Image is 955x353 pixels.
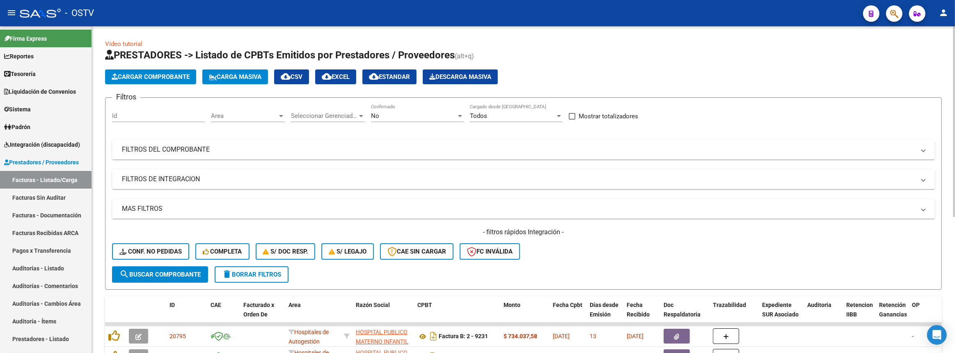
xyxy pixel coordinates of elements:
[119,271,201,278] span: Buscar Comprobante
[122,175,915,184] mat-panel-title: FILTROS DE INTEGRACION
[112,266,208,283] button: Buscar Comprobante
[195,243,250,260] button: Completa
[759,296,804,332] datatable-header-cell: Expediente SUR Asociado
[209,73,261,81] span: Carga Masiva
[356,302,390,308] span: Razón Social
[291,112,357,120] span: Seleccionar Gerenciador
[356,328,411,345] div: 30711560099
[460,243,520,260] button: FC Inválida
[215,266,289,283] button: Borrar Filtros
[627,302,650,318] span: Fecha Recibido
[281,73,302,81] span: CSV
[112,169,935,189] mat-expansion-panel-header: FILTROS DE INTEGRACION
[169,302,175,308] span: ID
[321,243,374,260] button: S/ legajo
[112,140,935,159] mat-expansion-panel-header: FILTROS DEL COMPROBANTE
[329,248,366,255] span: S/ legajo
[207,296,240,332] datatable-header-cell: CAE
[423,69,498,84] app-download-masive: Descarga masiva de comprobantes (adjuntos)
[664,302,701,318] span: Doc Respaldatoria
[876,296,909,332] datatable-header-cell: Retención Ganancias
[504,333,537,339] strong: $ 734.037,58
[105,40,142,48] a: Video tutorial
[7,8,16,18] mat-icon: menu
[166,296,207,332] datatable-header-cell: ID
[553,302,582,308] span: Fecha Cpbt
[939,8,948,18] mat-icon: person
[4,158,79,167] span: Prestadores / Proveedores
[586,296,623,332] datatable-header-cell: Días desde Emisión
[240,296,285,332] datatable-header-cell: Facturado x Orden De
[4,34,47,43] span: Firma Express
[912,333,914,339] span: -
[927,325,947,345] div: Open Intercom Messenger
[553,333,570,339] span: [DATE]
[211,302,221,308] span: CAE
[550,296,586,332] datatable-header-cell: Fecha Cpbt
[289,329,329,345] span: Hospitales de Autogestión
[879,302,907,318] span: Retención Ganancias
[243,302,274,318] span: Facturado x Orden De
[122,145,915,154] mat-panel-title: FILTROS DEL COMPROBANTE
[4,122,30,132] span: Padrón
[762,302,799,318] span: Expediente SUR Asociado
[417,302,432,308] span: CPBT
[455,52,474,60] span: (alt+q)
[627,333,644,339] span: [DATE]
[211,112,277,120] span: Area
[846,302,873,318] span: Retencion IIBB
[807,302,831,308] span: Auditoria
[804,296,843,332] datatable-header-cell: Auditoria
[369,73,410,81] span: Estandar
[105,49,455,61] span: PRESTADORES -> Listado de CPBTs Emitidos por Prestadores / Proveedores
[387,248,446,255] span: CAE SIN CARGAR
[112,228,935,237] h4: - filtros rápidos Integración -
[428,330,439,343] i: Descargar documento
[362,69,417,84] button: Estandar
[590,333,596,339] span: 13
[504,302,520,308] span: Monto
[710,296,759,332] datatable-header-cell: Trazabilidad
[590,302,618,318] span: Días desde Emisión
[112,91,140,103] h3: Filtros
[105,69,196,84] button: Cargar Comprobante
[843,296,876,332] datatable-header-cell: Retencion IIBB
[65,4,94,22] span: - OSTV
[4,52,34,61] span: Reportes
[623,296,660,332] datatable-header-cell: Fecha Recibido
[285,296,341,332] datatable-header-cell: Area
[4,69,36,78] span: Tesorería
[289,302,301,308] span: Area
[4,87,76,96] span: Liquidación de Convenios
[315,69,356,84] button: EXCEL
[380,243,453,260] button: CAE SIN CARGAR
[122,204,915,213] mat-panel-title: MAS FILTROS
[371,112,379,120] span: No
[256,243,316,260] button: S/ Doc Resp.
[112,199,935,219] mat-expansion-panel-header: MAS FILTROS
[470,112,487,120] span: Todos
[322,73,350,81] span: EXCEL
[322,72,332,81] mat-icon: cloud_download
[4,140,80,149] span: Integración (discapacidad)
[353,296,414,332] datatable-header-cell: Razón Social
[423,69,498,84] button: Descarga Masiva
[414,296,500,332] datatable-header-cell: CPBT
[203,248,242,255] span: Completa
[119,269,129,279] mat-icon: search
[4,105,31,114] span: Sistema
[222,271,281,278] span: Borrar Filtros
[112,243,189,260] button: Conf. no pedidas
[169,333,186,339] span: 20795
[222,269,232,279] mat-icon: delete
[579,111,638,121] span: Mostrar totalizadores
[660,296,710,332] datatable-header-cell: Doc Respaldatoria
[119,248,182,255] span: Conf. no pedidas
[202,69,268,84] button: Carga Masiva
[467,248,513,255] span: FC Inválida
[274,69,309,84] button: CSV
[369,72,379,81] mat-icon: cloud_download
[912,302,920,308] span: OP
[439,333,488,340] strong: Factura B: 2 - 9231
[713,302,746,308] span: Trazabilidad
